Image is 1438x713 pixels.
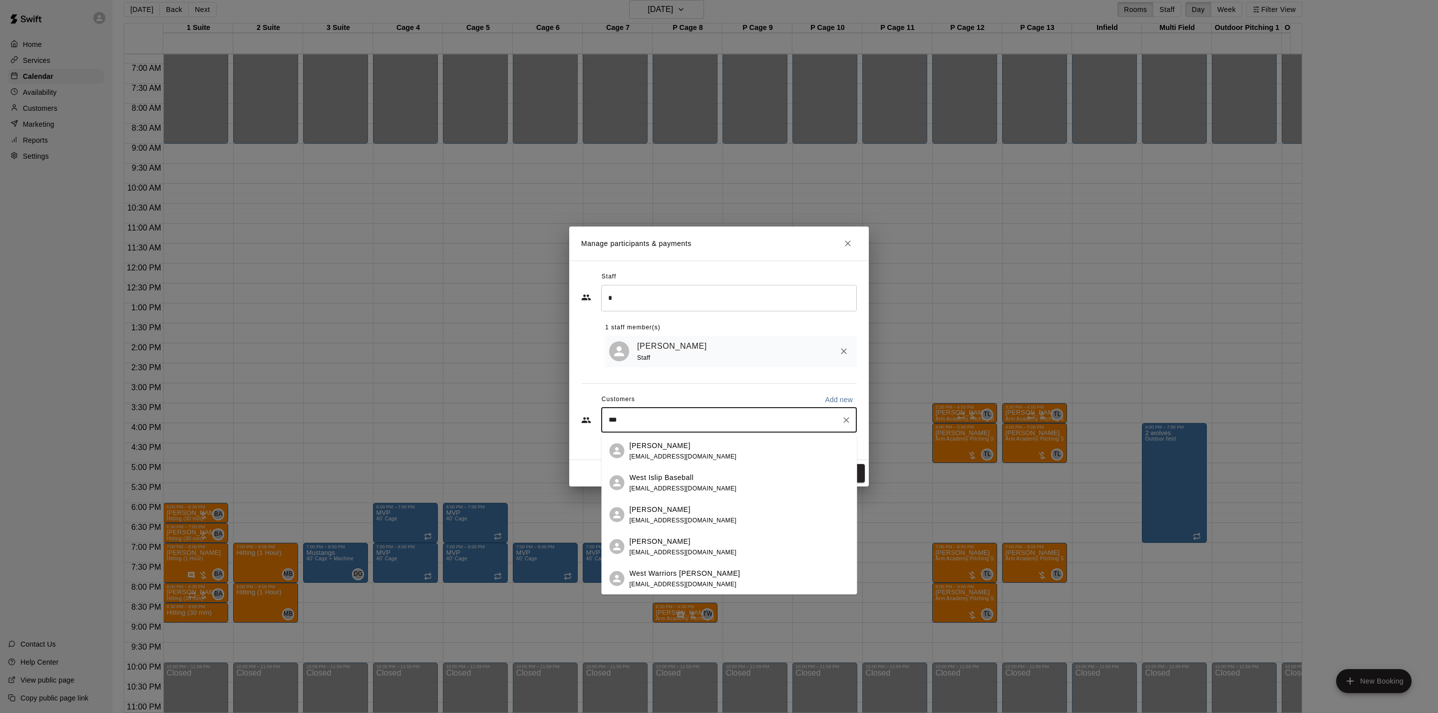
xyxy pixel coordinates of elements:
[610,571,625,586] div: West Warriors Milliken
[602,392,635,408] span: Customers
[610,539,625,554] div: Carol Westfall
[839,413,853,427] button: Clear
[601,408,857,433] div: Start typing to search customers...
[610,507,625,522] div: jack quinlan
[610,444,625,459] div: Bobby Wescott
[821,392,857,408] button: Add new
[581,292,591,302] svg: Staff
[637,354,650,361] span: Staff
[602,269,616,285] span: Staff
[630,580,737,587] span: [EMAIL_ADDRESS][DOMAIN_NAME]
[630,504,691,514] p: [PERSON_NAME]
[630,568,740,578] p: West Warriors [PERSON_NAME]
[637,340,707,353] a: [PERSON_NAME]
[601,285,857,311] div: Search staff
[630,516,737,523] span: [EMAIL_ADDRESS][DOMAIN_NAME]
[581,415,591,425] svg: Customers
[630,440,691,451] p: [PERSON_NAME]
[610,475,625,490] div: West Islip Baseball
[605,320,661,336] span: 1 staff member(s)
[835,342,853,360] button: Remove
[630,484,737,491] span: [EMAIL_ADDRESS][DOMAIN_NAME]
[630,472,694,482] p: West Islip Baseball
[581,238,692,249] p: Manage participants & payments
[825,395,853,405] p: Add new
[609,341,629,361] div: Brian Anderson
[630,453,737,460] span: [EMAIL_ADDRESS][DOMAIN_NAME]
[630,548,737,555] span: [EMAIL_ADDRESS][DOMAIN_NAME]
[839,235,857,252] button: Close
[630,536,691,546] p: [PERSON_NAME]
